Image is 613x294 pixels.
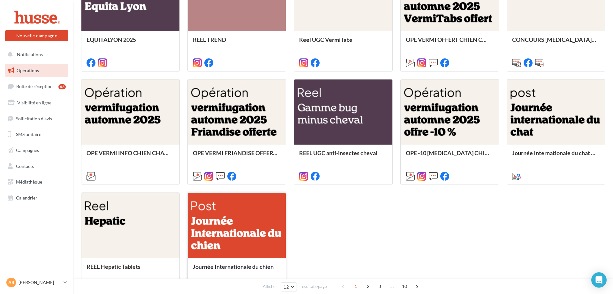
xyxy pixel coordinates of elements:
[16,132,41,137] span: SMS unitaire
[16,195,37,200] span: Calendrier
[16,163,34,169] span: Contacts
[17,68,39,73] span: Opérations
[387,281,397,291] span: ...
[16,84,53,89] span: Boîte de réception
[16,147,39,153] span: Campagnes
[591,272,607,288] div: Open Intercom Messenger
[299,150,387,162] div: REEL UGC anti-insectes cheval
[5,30,68,41] button: Nouvelle campagne
[4,79,70,93] a: Boîte de réception43
[87,150,174,162] div: OPE VERMI INFO CHIEN CHAT AUTOMNE
[193,36,281,49] div: REEL TREND
[363,281,373,291] span: 2
[17,52,43,57] span: Notifications
[4,175,70,189] a: Médiathèque
[512,150,600,162] div: Journée Internationale du chat roux
[4,48,67,61] button: Notifications
[4,112,70,125] a: Sollicitation d'avis
[8,279,14,286] span: AR
[281,283,297,291] button: 12
[87,36,174,49] div: EQUITALYON 2025
[193,150,281,162] div: OPE VERMI FRIANDISE OFFERTE CHIEN CHAT AUTOMNE
[16,116,52,121] span: Sollicitation d'avis
[300,283,327,290] span: résultats/page
[351,281,361,291] span: 1
[87,263,174,276] div: REEL Hepatic Tablets
[58,84,66,89] div: 43
[4,191,70,205] a: Calendrier
[299,36,387,49] div: Reel UGC VermiTabs
[4,64,70,77] a: Opérations
[4,128,70,141] a: SMS unitaire
[4,96,70,109] a: Visibilité en ligne
[284,284,289,290] span: 12
[375,281,385,291] span: 3
[406,36,494,49] div: OPE VERMI OFFERT CHIEN CHAT AUTOMNE
[263,283,277,290] span: Afficher
[512,36,600,49] div: CONCOURS [MEDICAL_DATA] OFFERT AUTOMNE 2025
[4,160,70,173] a: Contacts
[5,276,68,289] a: AR [PERSON_NAME]
[19,279,61,286] p: [PERSON_NAME]
[4,144,70,157] a: Campagnes
[16,179,42,185] span: Médiathèque
[406,150,494,162] div: OPE -10 [MEDICAL_DATA] CHIEN CHAT AUTOMNE
[193,263,281,276] div: Journée Internationale du chien
[17,100,51,105] span: Visibilité en ligne
[399,281,410,291] span: 10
